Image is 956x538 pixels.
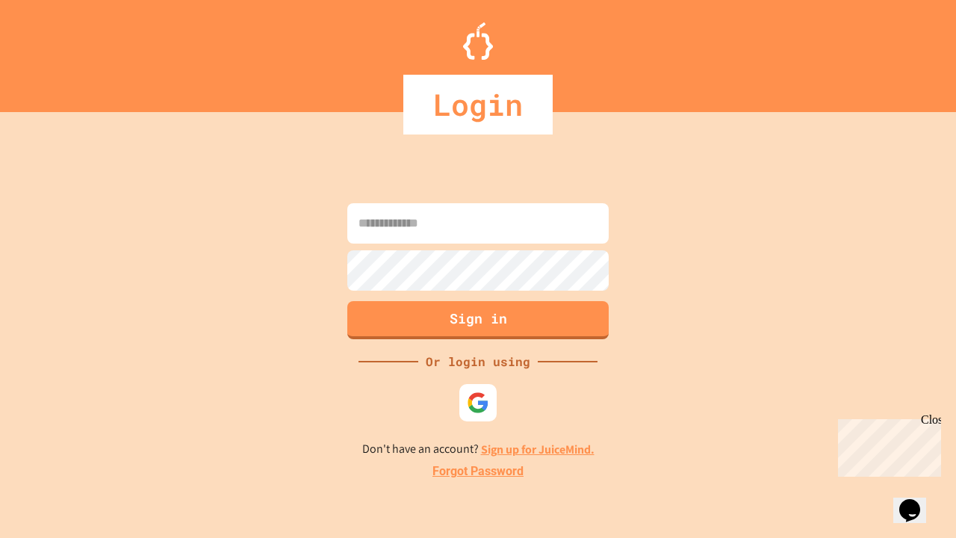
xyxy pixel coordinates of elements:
a: Sign up for JuiceMind. [481,442,595,457]
img: google-icon.svg [467,392,489,414]
div: Chat with us now!Close [6,6,103,95]
div: Or login using [418,353,538,371]
iframe: chat widget [832,413,941,477]
div: Login [403,75,553,134]
img: Logo.svg [463,22,493,60]
iframe: chat widget [893,478,941,523]
a: Forgot Password [432,463,524,480]
button: Sign in [347,301,609,339]
p: Don't have an account? [362,440,595,459]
